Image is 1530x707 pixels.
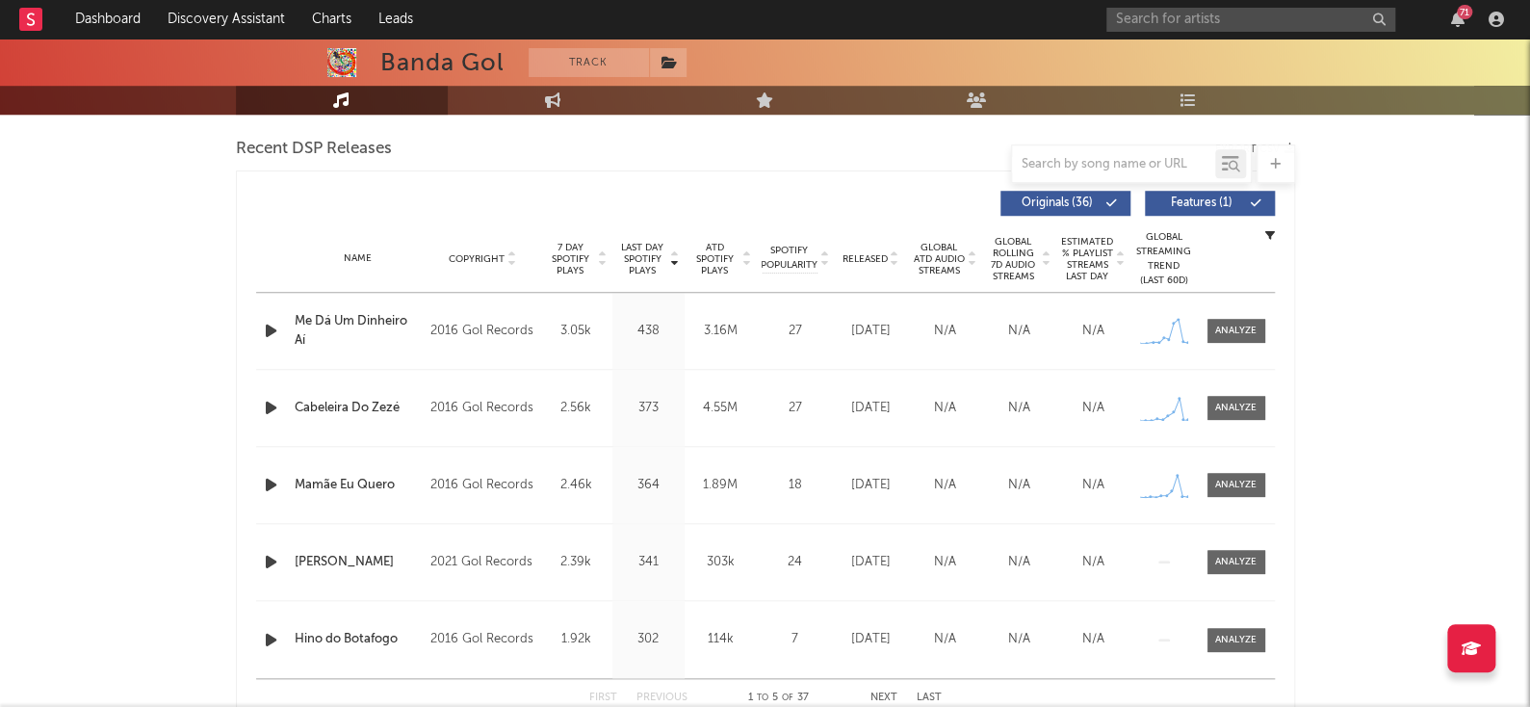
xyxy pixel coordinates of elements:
button: Last [917,693,942,703]
div: 2016 Gol Records [429,628,534,651]
span: Spotify Popularity [761,244,817,273]
span: of [782,694,793,702]
div: 24 [762,553,829,572]
div: N/A [913,322,977,341]
div: N/A [1061,399,1126,418]
button: Next [870,693,897,703]
div: 27 [762,322,829,341]
span: Last Day Spotify Plays [617,242,668,276]
span: Global Rolling 7D Audio Streams [987,236,1040,282]
div: 3.16M [689,322,752,341]
div: [DATE] [839,476,903,495]
div: [DATE] [839,553,903,572]
input: Search for artists [1106,8,1395,32]
div: 7 [762,630,829,649]
div: 2016 Gol Records [429,397,534,420]
div: N/A [1061,553,1126,572]
div: 4.55M [689,399,752,418]
span: ATD Spotify Plays [689,242,740,276]
div: N/A [987,553,1051,572]
span: Features ( 1 ) [1157,197,1246,209]
span: Estimated % Playlist Streams Last Day [1061,236,1114,282]
a: Cabeleira Do Zezé [295,399,421,418]
span: Released [843,253,888,265]
input: Search by song name or URL [1012,157,1215,172]
a: Mamãe Eu Quero [295,476,421,495]
button: Previous [636,693,687,703]
div: 373 [617,399,680,418]
a: Hino do Botafogo [295,630,421,649]
div: [DATE] [839,399,903,418]
div: 303k [689,553,752,572]
span: Originals ( 36 ) [1013,197,1102,209]
span: Copyright [449,253,505,265]
a: Me Dá Um Dinheiro Aí [295,312,421,350]
div: N/A [913,630,977,649]
div: N/A [987,399,1051,418]
button: Features(1) [1145,191,1275,216]
div: 438 [617,322,680,341]
div: 27 [762,399,829,418]
div: 2016 Gol Records [429,320,534,343]
div: 2.56k [545,399,608,418]
div: 364 [617,476,680,495]
div: 3.05k [545,322,608,341]
span: 7 Day Spotify Plays [545,242,596,276]
div: N/A [913,399,977,418]
div: N/A [987,322,1051,341]
div: N/A [913,476,977,495]
div: 302 [617,630,680,649]
span: Global ATD Audio Streams [913,242,966,276]
div: 2021 Gol Records [429,551,534,574]
span: Recent DSP Releases [236,138,392,161]
div: Global Streaming Trend (Last 60D) [1135,230,1193,288]
div: [DATE] [839,630,903,649]
button: First [589,693,617,703]
div: 2.39k [545,553,608,572]
div: N/A [987,476,1051,495]
button: 71 [1451,12,1465,27]
div: 18 [762,476,829,495]
div: 341 [617,553,680,572]
div: Name [295,251,421,266]
div: N/A [1061,322,1126,341]
div: 2.46k [545,476,608,495]
div: 1.89M [689,476,752,495]
span: to [757,694,768,702]
button: Export CSV [1215,144,1295,155]
div: 114k [689,630,752,649]
div: [DATE] [839,322,903,341]
div: N/A [1061,630,1126,649]
div: 71 [1457,5,1472,19]
div: 2016 Gol Records [429,474,534,497]
div: N/A [913,553,977,572]
button: Originals(36) [1000,191,1130,216]
a: [PERSON_NAME] [295,553,421,572]
div: Banda Gol [380,48,505,77]
div: N/A [987,630,1051,649]
div: N/A [1061,476,1126,495]
div: 1.92k [545,630,608,649]
button: Track [529,48,649,77]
